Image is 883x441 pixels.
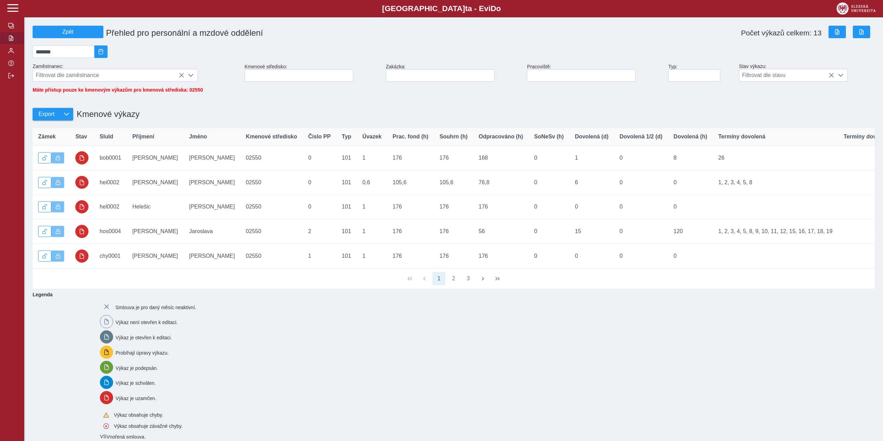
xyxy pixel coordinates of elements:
[491,4,496,13] span: D
[240,219,303,244] td: 02550
[116,304,196,310] span: Smlouva je pro daný měsíc neaktivní.
[184,244,240,268] td: [PERSON_NAME]
[713,170,838,195] td: 1, 2, 3, 4, 5, 8
[575,134,609,140] span: Dovolená (d)
[75,249,88,263] button: uzamčeno
[668,219,713,244] td: 120
[100,434,107,439] span: Smlouva vnořená do kmene
[434,244,473,268] td: 176
[33,87,203,93] span: Máte přístup pouze ke kmenovým výkazům pro kmenová střediska: 02550
[33,69,184,81] span: Filtrovat dle zaměstnance
[434,195,473,219] td: 176
[39,111,54,117] span: Export
[665,61,736,84] div: Typ:
[303,170,336,195] td: 0
[240,170,303,195] td: 02550
[473,195,529,219] td: 176
[336,244,357,268] td: 101
[94,244,127,268] td: chy0001
[668,170,713,195] td: 0
[432,272,445,285] button: 1
[184,195,240,219] td: [PERSON_NAME]
[336,219,357,244] td: 101
[434,146,473,170] td: 176
[479,134,523,140] span: Odpracováno (h)
[116,380,156,386] span: Výkaz je schválen.
[94,170,127,195] td: hei0002
[387,170,434,195] td: 105,6
[529,146,569,170] td: 0
[668,146,713,170] td: 8
[569,170,614,195] td: 6
[434,170,473,195] td: 105,6
[33,108,60,120] button: Export
[100,134,113,140] span: SluId
[116,350,169,355] span: Probíhají úpravy výkazu.
[387,219,434,244] td: 176
[736,61,877,84] div: Stav výkazu:
[473,170,529,195] td: 76,8
[387,195,434,219] td: 176
[127,195,184,219] td: Helešic
[38,152,51,163] button: Odemknout výkaz.
[114,412,163,418] span: Výkaz obsahuje chyby.
[529,219,569,244] td: 0
[673,134,707,140] span: Dovolená (h)
[393,134,428,140] span: Prac. fond (h)
[240,146,303,170] td: 02550
[362,134,381,140] span: Úvazek
[114,423,182,429] span: Výkaz obsahuje závažné chyby.
[336,170,357,195] td: 101
[524,61,665,84] div: Pracoviště:
[94,45,108,58] button: 2025/09
[614,170,668,195] td: 0
[38,177,51,188] button: Odemknout výkaz.
[713,219,838,244] td: 1, 2, 3, 4, 5, 8, 9, 10, 11, 12, 15, 16, 17, 18, 19
[357,195,387,219] td: 1
[75,134,87,140] span: Stav
[434,219,473,244] td: 176
[569,219,614,244] td: 15
[614,195,668,219] td: 0
[336,146,357,170] td: 101
[51,201,65,212] button: Výkaz uzamčen.
[127,219,184,244] td: [PERSON_NAME]
[116,335,172,340] span: Výkaz je otevřen k editaci.
[38,226,51,237] button: Odemknout výkaz.
[303,244,336,268] td: 1
[529,195,569,219] td: 0
[132,134,154,140] span: Příjmení
[303,219,336,244] td: 2
[116,320,178,325] span: Výkaz není otevřen k editaci.
[240,195,303,219] td: 02550
[107,434,146,440] span: Vnořená smlouva.
[569,146,614,170] td: 1
[21,4,862,13] b: [GEOGRAPHIC_DATA] a - Evi
[51,177,65,188] button: Výkaz uzamčen.
[357,244,387,268] td: 1
[51,152,65,163] button: Výkaz uzamčen.
[242,61,383,84] div: Kmenové středisko:
[473,244,529,268] td: 176
[829,26,846,38] button: Export do Excelu
[51,251,65,262] button: Výkaz uzamčen.
[668,244,713,268] td: 0
[38,201,51,212] button: Odemknout výkaz.
[189,134,207,140] span: Jméno
[739,69,834,81] span: Filtrovat dle stavu
[308,134,331,140] span: Číslo PP
[853,26,870,38] button: Export do PDF
[184,219,240,244] td: Jaroslava
[94,195,127,219] td: hel0002
[75,151,88,164] button: uzamčeno
[529,244,569,268] td: 0
[473,146,529,170] td: 168
[713,146,838,170] td: 26
[116,365,158,371] span: Výkaz je podepsán.
[614,219,668,244] td: 0
[383,61,524,84] div: Zakázka:
[184,146,240,170] td: [PERSON_NAME]
[529,170,569,195] td: 0
[30,61,242,84] div: Zaměstnanec:
[116,396,156,401] span: Výkaz je uzamčen.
